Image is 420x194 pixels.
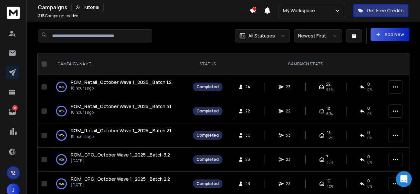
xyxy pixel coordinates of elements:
p: My Workspace [283,7,318,14]
span: 0 % [367,184,372,189]
th: CAMPAIGN STATS [226,53,384,75]
span: 56 [245,133,252,138]
button: Newest First [294,29,342,42]
p: Campaigns added [38,13,78,19]
span: 0 % [367,111,372,116]
p: [DATE] [71,158,170,163]
span: RGM_CPG_October Wave 1_2025 _Batch 2.2 [71,176,170,182]
span: 18 [326,106,330,111]
span: 22 [245,108,252,114]
span: 215 [38,13,44,19]
span: 96 % [326,87,333,92]
span: 10 [326,178,330,184]
p: 18 hours ago [71,110,171,115]
span: 0 [367,130,370,135]
p: 18 hours ago [71,86,172,91]
span: 92 % [326,135,333,141]
div: Completed [197,108,219,114]
th: CAMPAIGN NAME [49,53,189,75]
span: 30 % [326,160,333,165]
button: Tutorial [71,3,104,12]
button: Get Free Credits [353,4,408,17]
p: 100 % [58,84,64,90]
td: 100%RGM_Retail_October Wave 1_2025 _Batch 3.118 hours ago [49,99,189,123]
span: 23 [245,157,252,162]
span: RGM_Retail_October Wave 1_2025 _Batch 1.2 [71,79,172,85]
td: 100%RGM_Retail_October Wave 1_2025 _Batch 1.218 hours ago [49,75,189,99]
span: 22 [286,108,293,114]
span: 24 [245,84,252,90]
p: 8 [12,105,18,110]
p: [DATE] [71,182,170,188]
span: 23 [286,84,293,90]
a: RGM_Retail_October Wave 1_2025 _Batch 1.2 [71,79,172,86]
a: RGM_CPG_October Wave 1_2025 _Batch 3.2 [71,152,170,158]
span: 23 [286,157,293,162]
p: All Statuses [248,32,275,39]
span: 23 [245,181,252,186]
span: 0 [367,82,370,87]
button: Add New [371,28,409,41]
span: 49 [326,130,332,135]
span: 0 [367,178,370,184]
div: Campaigns [38,3,249,12]
span: 7 [326,154,328,160]
p: 18 hours ago [71,134,171,139]
span: 0 [367,106,370,111]
span: 22 [326,82,331,87]
a: 8 [6,105,19,118]
span: 43 % [326,184,333,189]
a: RGM_Retail_October Wave 1_2025 _Batch 3.1 [71,103,171,110]
div: Completed [197,157,219,162]
a: RGM_CPG_October Wave 1_2025 _Batch 2.2 [71,176,170,182]
div: Open Intercom Messenger [396,171,412,187]
p: Get Free Credits [367,7,404,14]
span: 0 [367,154,370,160]
div: Completed [197,181,219,186]
td: 100%RGM_CPG_October Wave 1_2025 _Batch 3.2[DATE] [49,148,189,172]
p: 100 % [58,108,64,114]
span: 82 % [326,111,333,116]
p: 100 % [58,156,64,163]
span: 23 [286,181,293,186]
span: 0 % [367,87,372,92]
div: Completed [197,133,219,138]
span: 53 [286,133,293,138]
th: STATUS [189,53,226,75]
p: 100 % [58,180,64,187]
a: RGM_Retail_October Wave 1_2025 _Batch 2.1 [71,127,171,134]
span: 0 % [367,135,372,141]
td: 100%RGM_Retail_October Wave 1_2025 _Batch 2.118 hours ago [49,123,189,148]
span: 0 % [367,160,372,165]
p: 100 % [58,132,64,139]
div: Completed [197,84,219,90]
